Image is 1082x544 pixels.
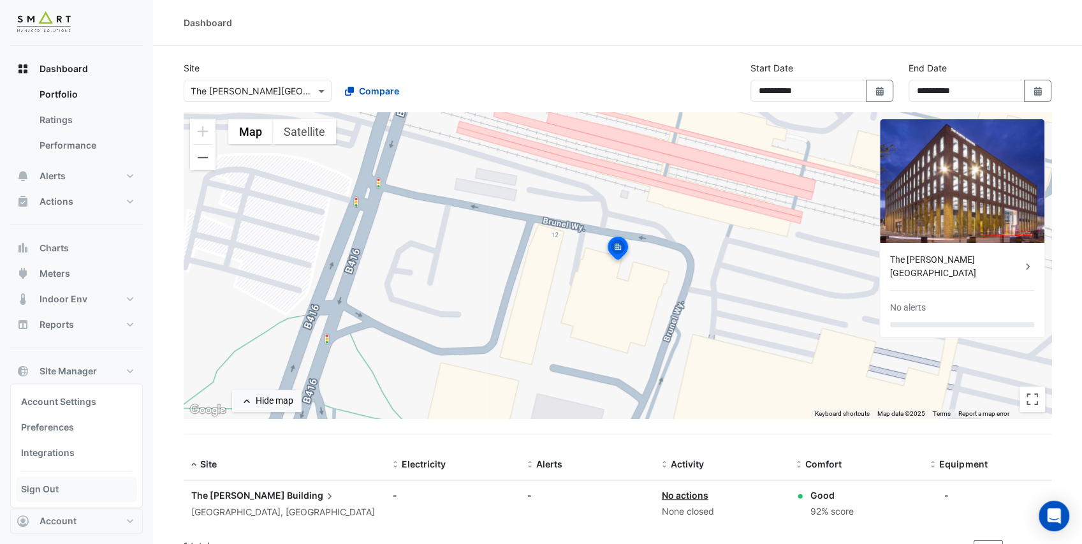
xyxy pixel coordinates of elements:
[10,56,143,82] button: Dashboard
[17,195,29,208] app-icon: Actions
[671,459,704,469] span: Activity
[40,242,69,254] span: Charts
[200,459,217,469] span: Site
[604,235,632,265] img: site-pin-selected.svg
[40,195,73,208] span: Actions
[890,253,1021,280] div: The [PERSON_NAME][GEOGRAPHIC_DATA]
[40,318,74,331] span: Reports
[10,189,143,214] button: Actions
[337,80,407,102] button: Compare
[40,170,66,182] span: Alerts
[16,476,137,502] a: Sign Out
[29,82,143,107] a: Portfolio
[10,163,143,189] button: Alerts
[10,383,143,508] div: Account
[40,365,97,378] span: Site Manager
[10,508,143,534] button: Account
[750,61,793,75] label: Start Date
[17,293,29,305] app-icon: Indoor Env
[890,301,926,314] div: No alerts
[17,242,29,254] app-icon: Charts
[1039,501,1069,531] div: Open Intercom Messenger
[29,107,143,133] a: Ratings
[810,489,853,502] div: Good
[15,10,73,36] img: Company Logo
[10,286,143,312] button: Indoor Env
[10,261,143,286] button: Meters
[16,440,137,466] a: Integrations
[17,170,29,182] app-icon: Alerts
[17,62,29,75] app-icon: Dashboard
[10,82,143,163] div: Dashboard
[944,489,949,502] div: -
[1020,386,1045,412] button: Toggle fullscreen view
[527,489,647,502] div: -
[187,402,229,418] img: Google
[273,119,336,144] button: Show satellite imagery
[874,85,886,96] fa-icon: Select Date
[359,84,399,98] span: Compare
[805,459,841,469] span: Comfort
[256,394,293,408] div: Hide map
[191,505,377,520] div: [GEOGRAPHIC_DATA], [GEOGRAPHIC_DATA]
[933,410,951,417] a: Terms (opens in new tab)
[17,365,29,378] app-icon: Site Manager
[232,390,302,412] button: Hide map
[10,358,143,384] button: Site Manager
[187,402,229,418] a: Open this area in Google Maps (opens a new window)
[536,459,562,469] span: Alerts
[10,235,143,261] button: Charts
[939,459,987,469] span: Equipment
[909,61,947,75] label: End Date
[287,489,336,503] span: Building
[393,489,512,502] div: -
[40,515,77,527] span: Account
[1032,85,1044,96] fa-icon: Select Date
[184,16,232,29] div: Dashboard
[880,119,1044,243] img: The Porter Building
[40,293,87,305] span: Indoor Env
[40,267,70,280] span: Meters
[958,410,1009,417] a: Report a map error
[662,504,781,519] div: None closed
[815,409,870,418] button: Keyboard shortcuts
[40,62,88,75] span: Dashboard
[228,119,273,144] button: Show street map
[402,459,446,469] span: Electricity
[16,389,137,415] a: Account Settings
[184,61,200,75] label: Site
[29,133,143,158] a: Performance
[190,145,216,170] button: Zoom out
[17,267,29,280] app-icon: Meters
[16,415,137,440] a: Preferences
[10,312,143,337] button: Reports
[17,318,29,331] app-icon: Reports
[810,504,853,519] div: 92% score
[662,490,708,501] a: No actions
[877,410,925,417] span: Map data ©2025
[190,119,216,144] button: Zoom in
[191,490,285,501] span: The [PERSON_NAME]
